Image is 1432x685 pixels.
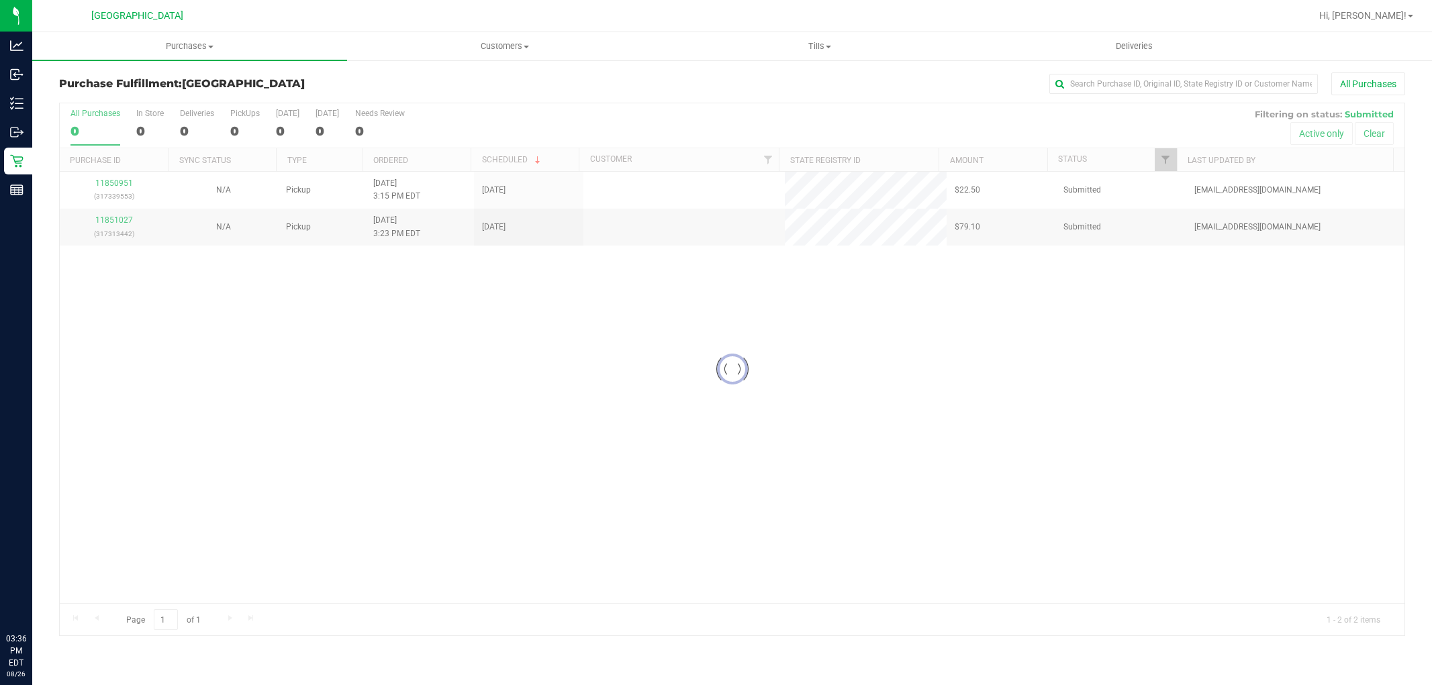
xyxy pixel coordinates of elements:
inline-svg: Inventory [10,97,23,110]
button: All Purchases [1331,72,1405,95]
p: 03:36 PM EDT [6,633,26,669]
span: [GEOGRAPHIC_DATA] [91,10,183,21]
a: Customers [347,32,662,60]
span: Hi, [PERSON_NAME]! [1319,10,1406,21]
inline-svg: Outbound [10,125,23,139]
span: Purchases [32,40,347,52]
span: Deliveries [1098,40,1171,52]
iframe: Resource center [13,578,54,618]
inline-svg: Reports [10,183,23,197]
input: Search Purchase ID, Original ID, State Registry ID or Customer Name... [1049,74,1318,94]
span: [GEOGRAPHIC_DATA] [182,77,305,90]
inline-svg: Retail [10,154,23,168]
span: Customers [348,40,661,52]
span: Tills [663,40,976,52]
inline-svg: Analytics [10,39,23,52]
a: Purchases [32,32,347,60]
inline-svg: Inbound [10,68,23,81]
iframe: Resource center unread badge [40,576,56,592]
h3: Purchase Fulfillment: [59,78,508,90]
p: 08/26 [6,669,26,679]
a: Tills [662,32,977,60]
a: Deliveries [977,32,1292,60]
